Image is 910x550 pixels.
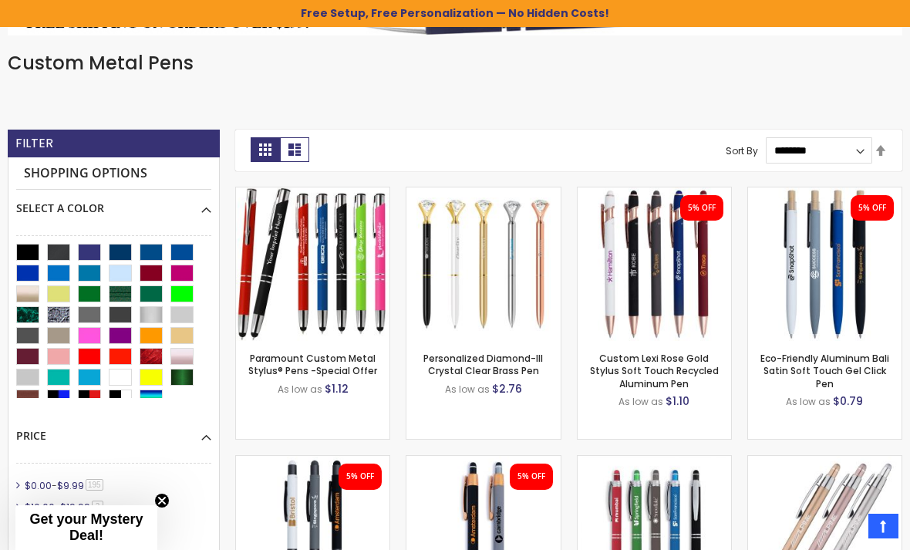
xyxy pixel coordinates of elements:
[406,455,560,468] a: Personalized Copper Penny Stylus Satin Soft Touch Click Metal Pen
[236,187,389,200] a: Paramount Custom Metal Stylus® Pens -Special Offer
[21,501,109,514] a: $10.00-$19.993
[590,352,719,390] a: Custom Lexi Rose Gold Stylus Soft Touch Recycled Aluminum Pen
[517,471,545,482] div: 5% OFF
[325,381,349,396] span: $1.12
[15,135,53,152] strong: Filter
[748,187,902,341] img: Eco-Friendly Aluminum Bali Satin Soft Touch Gel Click Pen
[406,187,560,341] img: Personalized Diamond-III Crystal Clear Brass Pen
[578,187,731,200] a: Custom Lexi Rose Gold Stylus Soft Touch Recycled Aluminum Pen
[618,395,663,408] span: As low as
[154,493,170,508] button: Close teaser
[16,417,211,444] div: Price
[251,137,280,162] strong: Grid
[492,381,522,396] span: $2.76
[445,383,490,396] span: As low as
[15,505,157,550] div: Get your Mystery Deal!Close teaser
[21,479,109,492] a: $0.00-$9.99195
[29,511,143,543] span: Get your Mystery Deal!
[786,395,831,408] span: As low as
[726,143,758,157] label: Sort By
[25,479,52,492] span: $0.00
[278,383,322,396] span: As low as
[666,393,689,409] span: $1.10
[16,190,211,216] div: Select A Color
[60,501,90,514] span: $19.99
[578,187,731,341] img: Custom Lexi Rose Gold Stylus Soft Touch Recycled Aluminum Pen
[748,187,902,200] a: Eco-Friendly Aluminum Bali Satin Soft Touch Gel Click Pen
[858,203,886,214] div: 5% OFF
[346,471,374,482] div: 5% OFF
[868,514,898,538] a: Top
[236,455,389,468] a: Custom Recycled Fleetwood Stylus Satin Soft Touch Gel Click Pen
[16,157,211,191] strong: Shopping Options
[423,352,543,377] a: Personalized Diamond-III Crystal Clear Brass Pen
[25,501,55,514] span: $10.00
[236,187,389,341] img: Paramount Custom Metal Stylus® Pens -Special Offer
[86,479,103,491] span: 195
[92,501,103,512] span: 3
[57,479,84,492] span: $9.99
[248,352,377,377] a: Paramount Custom Metal Stylus® Pens -Special Offer
[688,203,716,214] div: 5% OFF
[8,51,902,76] h1: Custom Metal Pens
[748,455,902,468] a: Promo Broadway Stylus Metallic Click Metal Pen
[406,187,560,200] a: Personalized Diamond-III Crystal Clear Brass Pen
[760,352,889,390] a: Eco-Friendly Aluminum Bali Satin Soft Touch Gel Click Pen
[578,455,731,468] a: Promotional Hope Stylus Satin Soft Touch Click Metal Pen
[833,393,863,409] span: $0.79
